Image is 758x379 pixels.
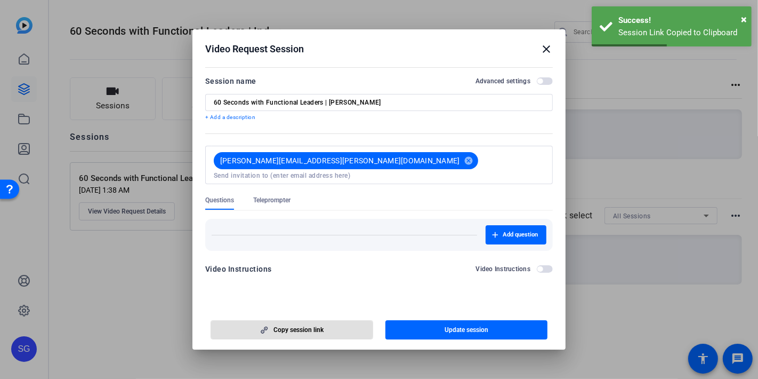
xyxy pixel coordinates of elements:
p: + Add a description [205,113,553,122]
span: [PERSON_NAME][EMAIL_ADDRESS][PERSON_NAME][DOMAIN_NAME] [220,155,460,166]
span: Update session [445,326,488,334]
span: Teleprompter [253,196,291,204]
input: Send invitation to (enter email address here) [214,171,544,180]
h2: Advanced settings [475,77,530,85]
span: Copy session link [273,326,324,334]
input: Enter Session Name [214,98,544,107]
span: Questions [205,196,234,204]
div: Session name [205,75,256,88]
div: Video Instructions [205,263,272,275]
mat-icon: cancel [460,156,478,165]
div: Session Link Copied to Clipboard [618,27,744,39]
span: × [741,13,747,26]
span: Add question [503,231,538,239]
mat-icon: close [540,43,553,56]
button: Update session [385,320,548,339]
button: Add question [486,225,546,244]
h2: Video Instructions [476,265,531,273]
div: Success! [618,14,744,27]
button: Copy session link [211,320,373,339]
div: Video Request Session [205,43,553,56]
button: Close [741,11,747,27]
